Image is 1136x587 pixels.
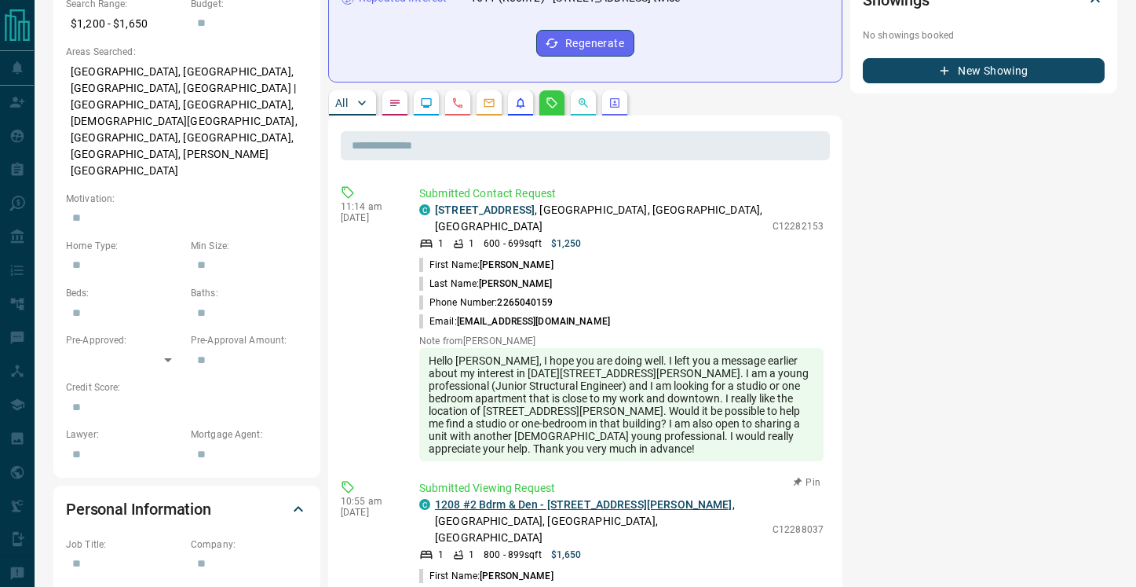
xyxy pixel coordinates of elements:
p: , [GEOGRAPHIC_DATA], [GEOGRAPHIC_DATA], [GEOGRAPHIC_DATA] [435,497,765,546]
p: 1 [438,548,444,562]
span: 2265040159 [497,297,553,308]
svg: Calls [451,97,464,109]
svg: Requests [546,97,558,109]
p: 10:55 am [341,496,396,507]
p: Motivation: [66,192,308,206]
p: 11:14 am [341,201,396,212]
p: First Name: [419,569,553,583]
p: $1,650 [551,548,582,562]
p: Areas Searched: [66,45,308,59]
button: Pin [784,475,830,490]
p: Lawyer: [66,427,183,442]
p: Note from [PERSON_NAME] [419,336,824,347]
p: [GEOGRAPHIC_DATA], [GEOGRAPHIC_DATA], [GEOGRAPHIC_DATA], [GEOGRAPHIC_DATA] | [GEOGRAPHIC_DATA], [... [66,59,308,184]
p: Submitted Viewing Request [419,480,824,497]
p: , [GEOGRAPHIC_DATA], [GEOGRAPHIC_DATA], [GEOGRAPHIC_DATA] [435,202,765,235]
div: Hello [PERSON_NAME], I hope you are doing well. I left you a message earlier about my interest in... [419,348,824,461]
p: Home Type: [66,239,183,253]
button: New Showing [863,58,1105,83]
p: All [335,97,348,108]
p: 600 - 699 sqft [484,237,541,251]
p: $1,200 - $1,650 [66,11,183,37]
p: Min Size: [191,239,308,253]
p: Pre-Approved: [66,333,183,347]
p: $1,250 [551,237,582,251]
svg: Agent Actions [608,97,621,109]
p: 1 [469,237,474,251]
div: condos.ca [419,204,430,215]
p: Credit Score: [66,380,308,394]
svg: Emails [483,97,495,109]
p: C12282153 [773,219,824,233]
span: [EMAIL_ADDRESS][DOMAIN_NAME] [457,316,610,327]
p: Submitted Contact Request [419,185,824,202]
p: Baths: [191,286,308,300]
svg: Opportunities [577,97,590,109]
p: First Name: [419,258,553,272]
p: 800 - 899 sqft [484,548,541,562]
a: 1208 #2 Bdrm & Den - [STREET_ADDRESS][PERSON_NAME] [435,498,732,511]
svg: Listing Alerts [514,97,527,109]
p: Pre-Approval Amount: [191,333,308,347]
p: 1 [469,548,474,562]
p: Company: [191,537,308,552]
span: [PERSON_NAME] [479,278,552,289]
div: Personal Information [66,490,308,528]
p: 1 [438,237,444,251]
p: No showings booked [863,28,1105,42]
p: [DATE] [341,212,396,223]
p: Email: [419,314,610,328]
span: [PERSON_NAME] [480,259,553,270]
button: Regenerate [536,30,634,57]
span: [PERSON_NAME] [480,570,553,581]
div: condos.ca [419,499,430,510]
svg: Notes [389,97,401,109]
p: Phone Number: [419,295,553,310]
p: Last Name: [419,277,553,291]
p: [DATE] [341,507,396,518]
a: [STREET_ADDRESS] [435,204,535,216]
p: C12288037 [773,523,824,537]
p: Mortgage Agent: [191,427,308,442]
p: Beds: [66,286,183,300]
h2: Personal Information [66,497,211,522]
svg: Lead Browsing Activity [420,97,433,109]
p: Job Title: [66,537,183,552]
